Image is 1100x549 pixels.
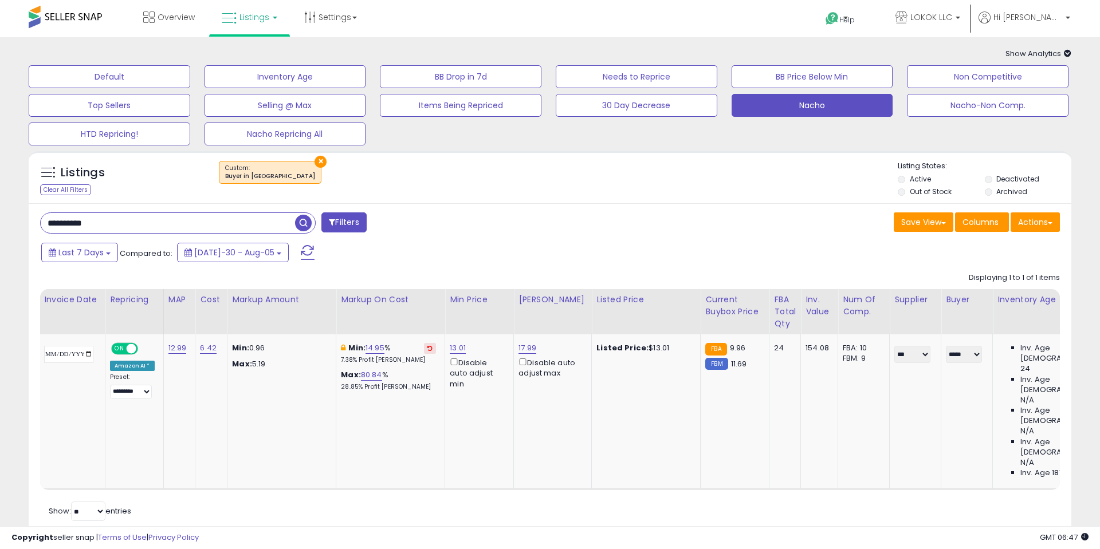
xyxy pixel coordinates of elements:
label: Out of Stock [910,187,952,196]
button: 30 Day Decrease [556,94,717,117]
div: Disable auto adjust max [518,356,583,378]
span: N/A [1020,426,1034,436]
button: Needs to Reprice [556,65,717,88]
button: Filters [321,212,366,232]
th: CSV column name: cust_attr_2_Supplier [890,289,941,334]
span: Hi [PERSON_NAME] [993,11,1062,23]
span: Last 7 Days [58,247,104,258]
div: Markup on Cost [341,294,440,306]
a: Terms of Use [98,532,147,543]
a: Hi [PERSON_NAME] [979,11,1070,37]
b: Max: [341,369,361,380]
span: N/A [1020,395,1034,405]
label: Active [910,174,931,184]
button: Last 7 Days [41,243,118,262]
b: Min: [348,342,366,353]
button: Nacho [732,94,893,117]
div: 24 [774,343,792,353]
span: N/A [1020,457,1034,468]
strong: Min: [232,342,249,353]
div: Current Buybox Price [705,294,764,318]
span: Show Analytics [1005,48,1071,59]
p: 5.19 [232,359,327,369]
div: seller snap | | [11,532,199,543]
span: 9.96 [730,342,746,353]
a: 6.42 [200,342,217,354]
button: Actions [1011,212,1060,232]
a: 12.99 [168,342,187,354]
div: Min Price [450,294,509,306]
a: 80.84 [361,369,382,381]
div: 154.08 [806,343,829,353]
button: HTD Repricing! [29,123,190,145]
span: Show: entries [49,505,131,516]
button: BB Price Below Min [732,65,893,88]
a: 14.95 [366,342,384,354]
button: BB Drop in 7d [380,65,541,88]
th: The percentage added to the cost of goods (COGS) that forms the calculator for Min & Max prices. [336,289,445,334]
span: Overview [158,11,195,23]
span: Listings [239,11,269,23]
div: Amazon AI * [110,361,155,371]
a: 13.01 [450,342,466,354]
button: Nacho Repricing All [205,123,366,145]
label: Archived [996,187,1027,196]
span: Help [839,15,855,25]
strong: Max: [232,358,252,369]
button: Non Competitive [907,65,1068,88]
span: 24 [1020,364,1030,374]
div: Repricing [110,294,159,306]
h5: Listings [61,165,105,181]
div: Invoice Date [44,294,100,306]
div: FBA: 10 [843,343,881,353]
button: Save View [894,212,953,232]
div: Cost [200,294,222,306]
button: Top Sellers [29,94,190,117]
small: FBA [705,343,726,356]
div: Supplier [894,294,936,306]
button: [DATE]-30 - Aug-05 [177,243,289,262]
small: FBM [705,358,728,370]
div: Markup Amount [232,294,331,306]
button: Inventory Age [205,65,366,88]
button: Items Being Repriced [380,94,541,117]
div: Preset: [110,373,155,399]
span: Inv. Age 181 Plus: [1020,468,1081,478]
button: Nacho-Non Comp. [907,94,1068,117]
p: 0.96 [232,343,327,353]
span: OFF [136,344,155,354]
span: LOKOK LLC [910,11,952,23]
b: Listed Price: [596,342,649,353]
button: × [315,156,327,168]
button: Columns [955,212,1009,232]
div: Inv. value [806,294,833,318]
div: MAP [168,294,191,306]
div: $13.01 [596,343,692,353]
span: Custom: [225,164,315,181]
div: Buyer in [GEOGRAPHIC_DATA] [225,172,315,180]
p: 28.85% Profit [PERSON_NAME] [341,383,436,391]
div: Disable auto adjust min [450,356,505,389]
i: Get Help [825,11,839,26]
a: Privacy Policy [148,532,199,543]
p: 7.38% Profit [PERSON_NAME] [341,356,436,364]
div: Num of Comp. [843,294,885,318]
div: % [341,370,436,391]
span: [DATE]-30 - Aug-05 [194,247,274,258]
p: Listing States: [898,161,1071,172]
div: % [341,343,436,364]
span: ON [112,344,127,354]
span: Columns [962,216,999,228]
span: 11.69 [731,358,747,369]
th: CSV column name: cust_attr_3_Invoice Date [40,289,105,334]
a: Help [816,3,877,37]
div: FBA Total Qty [774,294,796,330]
span: Compared to: [120,248,172,259]
label: Deactivated [996,174,1039,184]
div: Buyer [946,294,988,306]
div: [PERSON_NAME] [518,294,587,306]
div: Displaying 1 to 1 of 1 items [969,272,1060,283]
th: CSV column name: cust_attr_1_Buyer [941,289,993,334]
a: 17.99 [518,342,536,354]
strong: Copyright [11,532,53,543]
